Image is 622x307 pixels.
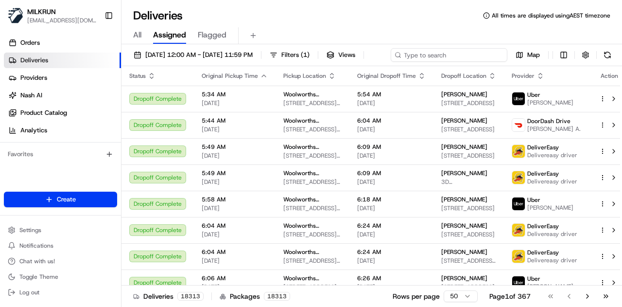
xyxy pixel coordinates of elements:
span: 3D [STREET_ADDRESS] [441,178,496,186]
span: DeliverEasy [527,170,559,178]
span: [DATE] [202,283,268,291]
span: [STREET_ADDRESS][PERSON_NAME] [441,257,496,265]
span: [DATE] [357,204,426,212]
span: [STREET_ADDRESS][PERSON_NAME] [283,152,342,160]
span: DeliverEasy [527,249,559,256]
a: Orders [4,35,121,51]
button: Notifications [4,239,117,253]
span: 5:54 AM [357,90,426,98]
span: DoorDash Drive [527,117,570,125]
span: Notifications [19,242,53,250]
button: Log out [4,286,117,299]
input: Type to search [391,48,507,62]
div: Favorites [4,146,117,162]
h1: Deliveries [133,8,183,23]
img: delivereasy_logo.png [512,224,525,236]
span: Woolworths Supermarket [GEOGRAPHIC_DATA] - Feilding [283,222,342,230]
span: [EMAIL_ADDRESS][DOMAIN_NAME] [27,17,97,24]
span: [PERSON_NAME] [441,248,487,256]
button: [DATE] 12:00 AM - [DATE] 11:59 PM [129,48,257,62]
img: delivereasy_logo.png [512,171,525,184]
span: [DATE] [202,257,268,265]
span: Original Dropoff Time [357,72,416,80]
span: Uber [527,91,540,99]
span: Delivereasy driver [527,256,577,264]
span: Status [129,72,146,80]
span: Woolworths Supermarket [GEOGRAPHIC_DATA] - [GEOGRAPHIC_DATA] [283,143,342,151]
button: Refresh [601,48,614,62]
span: [PERSON_NAME] [441,117,487,125]
span: Create [57,195,76,204]
span: Deliveries [20,56,48,65]
span: All [133,29,141,41]
span: [PERSON_NAME] [527,283,573,290]
span: [DATE] [357,178,426,186]
a: Deliveries [4,53,121,68]
span: [PERSON_NAME] [441,143,487,151]
img: delivereasy_logo.png [512,145,525,158]
span: [STREET_ADDRESS] [441,231,496,238]
span: 5:49 AM [202,169,268,177]
span: Woolworths Supermarket [GEOGRAPHIC_DATA] - [GEOGRAPHIC_DATA] [283,196,342,203]
button: MILKRUN [27,7,56,17]
span: Map [527,51,540,59]
span: 6:09 AM [357,143,426,151]
button: Filters(1) [265,48,314,62]
button: Settings [4,223,117,237]
span: [PERSON_NAME] [441,196,487,203]
span: Delivereasy driver [527,230,577,238]
span: [PERSON_NAME] [441,222,487,230]
span: [DATE] [357,257,426,265]
span: 6:04 AM [357,117,426,125]
button: Chat with us! [4,254,117,268]
span: Delivereasy driver [527,178,577,185]
span: [STREET_ADDRESS][PERSON_NAME] [283,257,342,265]
button: Views [322,48,360,62]
span: [DATE] 12:00 AM - [DATE] 11:59 PM [145,51,253,59]
img: uber-new-logo.jpeg [512,92,525,105]
span: [DATE] [202,231,268,238]
button: Toggle Theme [4,270,117,284]
img: doordash_logo_v2.png [512,119,525,131]
img: uber-new-logo.jpeg [512,276,525,289]
span: Woolworths Supermarket [GEOGRAPHIC_DATA] - [GEOGRAPHIC_DATA] [283,117,342,125]
span: [STREET_ADDRESS] [441,204,496,212]
a: Providers [4,70,121,86]
span: 6:06 AM [202,274,268,282]
span: Original Pickup Time [202,72,258,80]
span: Provider [512,72,535,80]
span: Providers [20,73,47,82]
span: [DATE] [202,152,268,160]
span: Flagged [198,29,226,41]
span: 6:26 AM [357,274,426,282]
span: Uber [527,275,540,283]
span: 5:44 AM [202,117,268,125]
span: All times are displayed using AEST timezone [492,12,610,19]
span: 6:04 AM [202,248,268,256]
a: Product Catalog [4,105,121,121]
div: Packages [220,291,290,301]
span: Woolworths Supermarket [GEOGRAPHIC_DATA] - [GEOGRAPHIC_DATA] [283,274,342,282]
span: [STREET_ADDRESS] [441,283,496,291]
a: Analytics [4,123,121,138]
span: [STREET_ADDRESS] [441,99,496,107]
button: MILKRUNMILKRUN[EMAIL_ADDRESS][DOMAIN_NAME] [4,4,101,27]
span: Analytics [20,126,47,135]
div: Deliveries [133,291,204,301]
div: 18313 [177,292,204,301]
span: 5:58 AM [202,196,268,203]
span: Toggle Theme [19,273,58,281]
span: [PERSON_NAME] [441,169,487,177]
span: [PERSON_NAME] A. [527,125,581,133]
span: [PERSON_NAME] [441,90,487,98]
span: [STREET_ADDRESS][PERSON_NAME] [283,126,342,133]
span: [STREET_ADDRESS][PERSON_NAME] [283,283,342,291]
div: 18313 [264,292,290,301]
span: DeliverEasy [527,144,559,151]
span: 5:34 AM [202,90,268,98]
span: [STREET_ADDRESS] [441,126,496,133]
a: Nash AI [4,88,121,103]
button: Map [511,48,544,62]
span: 6:24 AM [357,222,426,230]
